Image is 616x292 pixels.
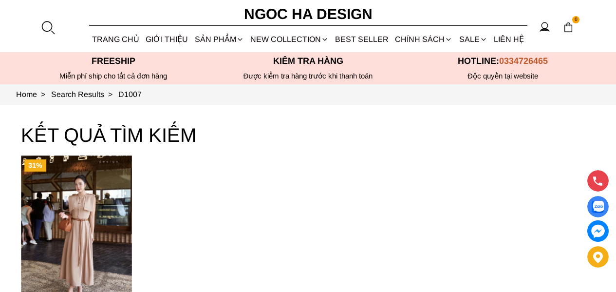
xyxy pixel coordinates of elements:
a: GIỚI THIỆU [143,26,191,52]
font: Kiểm tra hàng [273,56,343,66]
span: 0334726465 [499,56,548,66]
p: Hotline: [406,56,600,66]
a: LIÊN HỆ [490,26,527,52]
a: Display image [587,196,609,217]
a: BEST SELLER [332,26,392,52]
img: img-CART-ICON-ksit0nf1 [563,22,574,33]
a: TRANG CHỦ [89,26,143,52]
span: > [104,90,116,98]
h3: KẾT QUẢ TÌM KIẾM [21,119,596,151]
a: Link to Search Results [51,90,118,98]
span: > [37,90,49,98]
div: SẢN PHẨM [191,26,247,52]
a: SALE [456,26,490,52]
h6: Độc quyền tại website [406,72,600,80]
a: Link to D1007 [118,90,142,98]
a: Ngoc Ha Design [235,2,381,26]
a: NEW COLLECTION [247,26,332,52]
a: Link to Home [16,90,51,98]
img: Display image [592,201,604,213]
p: Được kiểm tra hàng trước khi thanh toán [211,72,406,80]
span: 0 [572,16,580,24]
div: Chính sách [392,26,456,52]
p: Freeship [16,56,211,66]
div: Miễn phí ship cho tất cả đơn hàng [16,72,211,80]
a: messenger [587,220,609,242]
